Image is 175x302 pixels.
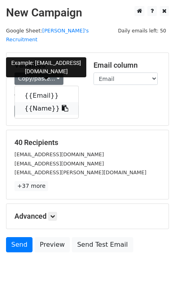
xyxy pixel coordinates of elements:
a: Daily emails left: 50 [115,28,169,34]
span: Daily emails left: 50 [115,26,169,35]
a: +37 more [14,181,48,191]
a: Preview [35,237,70,252]
small: [EMAIL_ADDRESS][DOMAIN_NAME] [14,161,104,167]
h2: New Campaign [6,6,169,20]
a: Send Test Email [72,237,133,252]
a: {{Name}} [15,102,78,115]
iframe: Chat Widget [135,264,175,302]
a: [PERSON_NAME]'s Recruitment [6,28,89,43]
div: Example: [EMAIL_ADDRESS][DOMAIN_NAME] [6,57,86,77]
h5: 40 Recipients [14,138,161,147]
a: Send [6,237,33,252]
small: Google Sheet: [6,28,89,43]
small: [EMAIL_ADDRESS][DOMAIN_NAME] [14,151,104,157]
small: [EMAIL_ADDRESS][PERSON_NAME][DOMAIN_NAME] [14,169,147,175]
h5: Advanced [14,212,161,221]
a: {{Email}} [15,89,78,102]
h5: Email column [94,61,161,70]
